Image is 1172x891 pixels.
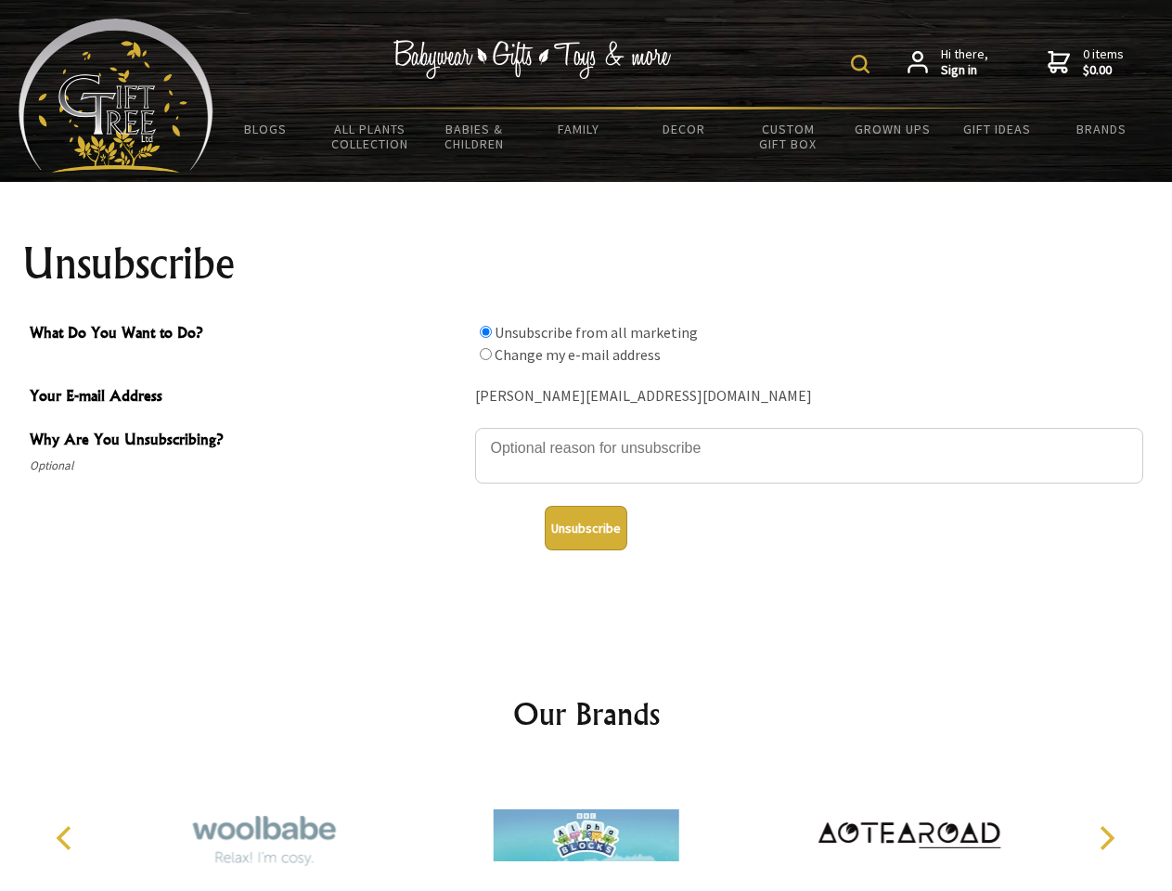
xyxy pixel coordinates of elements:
span: Hi there, [941,46,988,79]
img: Babywear - Gifts - Toys & more [393,40,672,79]
a: Custom Gift Box [736,110,841,163]
a: Hi there,Sign in [908,46,988,79]
img: product search [851,55,869,73]
a: Gift Ideas [945,110,1050,148]
button: Previous [46,818,87,859]
button: Next [1086,818,1127,859]
textarea: Why Are You Unsubscribing? [475,428,1143,484]
a: All Plants Collection [318,110,423,163]
a: Brands [1050,110,1154,148]
input: What Do You Want to Do? [480,348,492,360]
div: [PERSON_NAME][EMAIL_ADDRESS][DOMAIN_NAME] [475,382,1143,411]
a: Decor [631,110,736,148]
a: BLOGS [213,110,318,148]
a: Babies & Children [422,110,527,163]
strong: $0.00 [1083,62,1124,79]
span: 0 items [1083,45,1124,79]
span: Optional [30,455,466,477]
h1: Unsubscribe [22,241,1151,286]
strong: Sign in [941,62,988,79]
h2: Our Brands [37,691,1136,736]
a: Grown Ups [840,110,945,148]
img: Babyware - Gifts - Toys and more... [19,19,213,173]
button: Unsubscribe [545,506,627,550]
label: Unsubscribe from all marketing [495,323,698,342]
a: 0 items$0.00 [1048,46,1124,79]
label: Change my e-mail address [495,345,661,364]
span: Your E-mail Address [30,384,466,411]
a: Family [527,110,632,148]
span: What Do You Want to Do? [30,321,466,348]
span: Why Are You Unsubscribing? [30,428,466,455]
input: What Do You Want to Do? [480,326,492,338]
